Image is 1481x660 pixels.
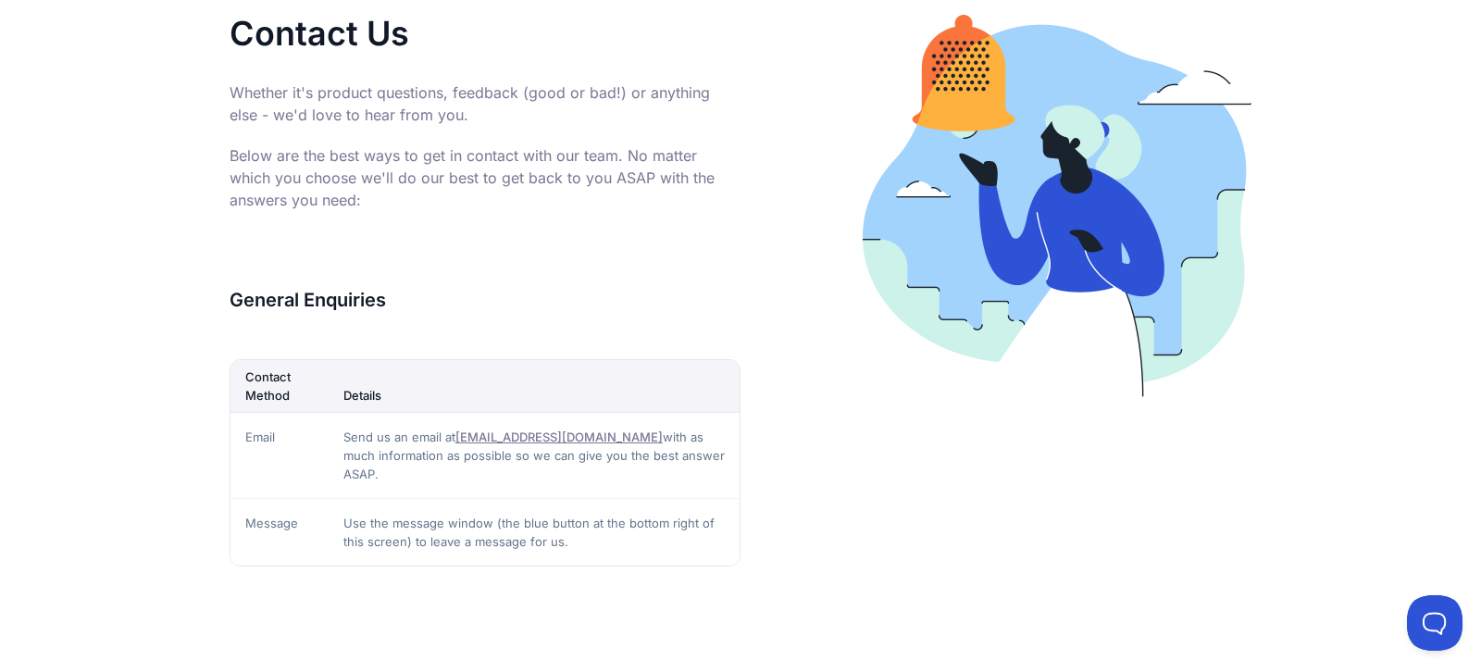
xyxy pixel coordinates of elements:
th: Contact Method [230,360,329,413]
td: Send us an email at with as much information as possible so we can give you the best answer ASAP. [329,412,740,498]
p: Whether it's product questions, feedback (good or bad!) or anything else - we'd love to hear from... [230,81,740,126]
a: [EMAIL_ADDRESS][DOMAIN_NAME] [455,430,663,444]
td: Message [230,498,329,566]
p: Below are the best ways to get in contact with our team. No matter which you choose we'll do our ... [230,144,740,211]
th: Details [329,360,740,413]
td: Use the message window (the blue button at the bottom right of this screen) to leave a message fo... [329,498,740,566]
h3: General Enquiries [230,285,740,315]
iframe: Toggle Customer Support [1407,595,1462,651]
h1: Contact Us [230,15,740,52]
td: Email [230,412,329,498]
